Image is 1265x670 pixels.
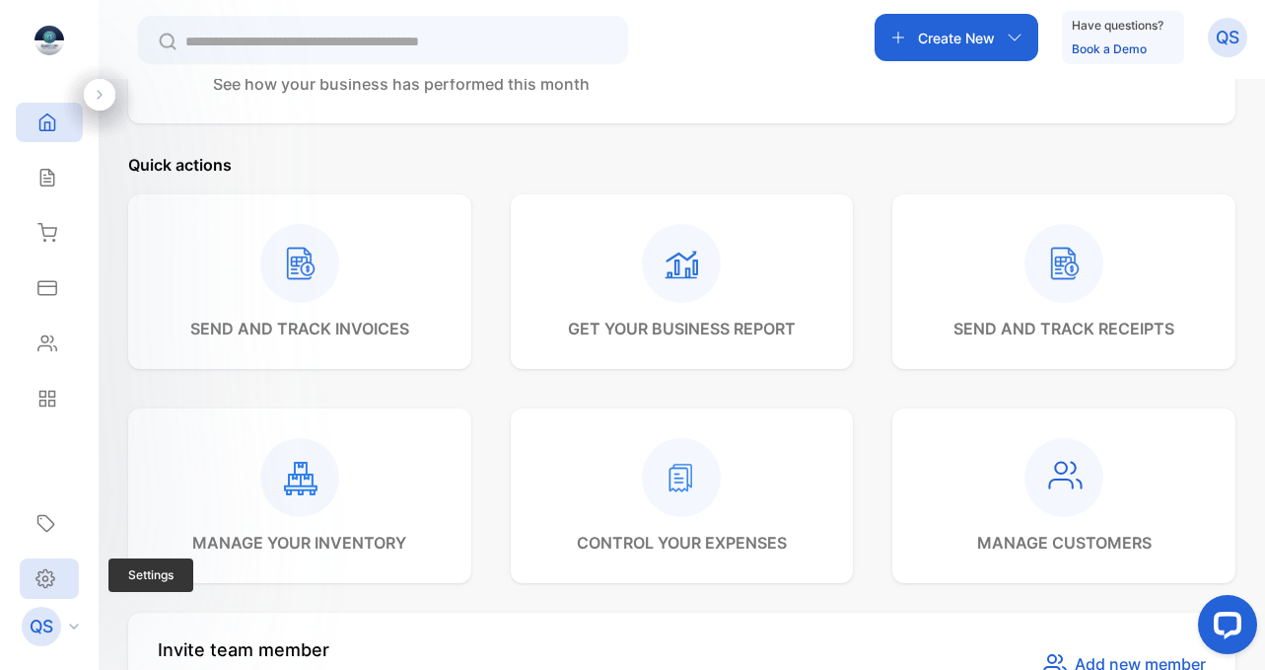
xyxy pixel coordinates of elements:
[977,531,1152,555] p: manage customers
[918,28,995,48] p: Create New
[1072,16,1163,36] p: Have questions?
[577,531,787,555] p: control your expenses
[158,636,422,663] p: Invite team member
[875,14,1038,61] button: Create New
[192,531,406,555] p: manage your inventory
[108,558,193,592] span: Settings
[1072,41,1147,56] a: Book a Demo
[568,317,796,340] p: get your business report
[1216,25,1239,50] p: QS
[1182,587,1265,670] iframe: LiveChat chat widget
[1208,14,1247,61] button: QS
[128,153,1235,177] p: Quick actions
[30,614,53,639] p: QS
[35,26,64,55] img: logo
[953,317,1174,340] p: send and track receipts
[190,317,409,340] p: send and track invoices
[213,72,590,96] p: See how your business has performed this month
